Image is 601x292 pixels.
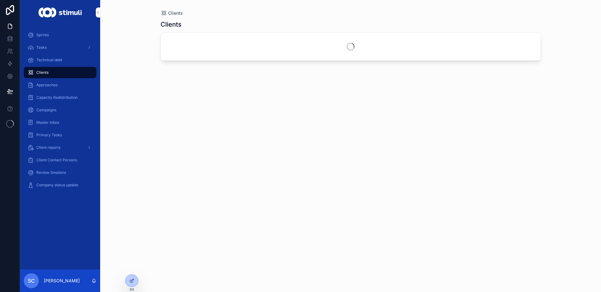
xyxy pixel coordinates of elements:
[36,33,49,38] span: Sprints
[36,145,60,150] span: Client reports
[24,42,96,53] a: Tasks
[24,129,96,141] a: Primary Tasks
[36,83,58,88] span: Approaches
[36,170,66,175] span: Review Sessions
[36,70,49,75] span: Clients
[28,277,35,284] span: SC
[24,104,96,116] a: Campaigns
[161,10,183,16] a: Clients
[24,67,96,78] a: Clients
[24,154,96,166] a: Client Contact Persons
[20,25,100,199] div: scrollable content
[44,278,80,284] p: [PERSON_NAME]
[36,108,56,113] span: Campaigns
[168,10,183,16] span: Clients
[36,133,62,138] span: Primary Tasks
[24,117,96,128] a: Master Inbox
[36,120,59,125] span: Master Inbox
[24,29,96,41] a: Sprints
[24,167,96,178] a: Review Sessions
[24,142,96,153] a: Client reports
[24,92,96,103] a: Capacity Redistribution
[39,8,81,18] img: App logo
[36,183,78,188] span: Company status update
[24,79,96,91] a: Approaches
[36,58,62,63] span: Technical debt
[36,95,78,100] span: Capacity Redistribution
[24,179,96,191] a: Company status update
[161,20,182,29] h1: Clients
[36,158,77,163] span: Client Contact Persons
[24,54,96,66] a: Technical debt
[36,45,47,50] span: Tasks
